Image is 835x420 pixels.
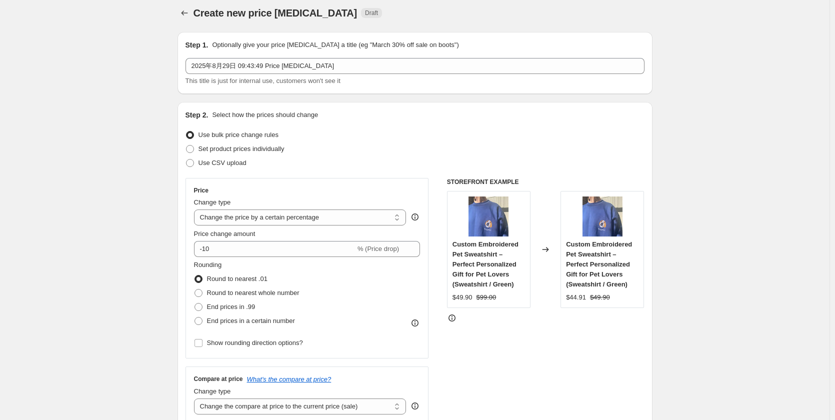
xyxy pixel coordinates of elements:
[410,212,420,222] div: help
[207,317,295,324] span: End prices in a certain number
[193,7,357,18] span: Create new price [MEDICAL_DATA]
[207,339,303,346] span: Show rounding direction options?
[185,58,644,74] input: 30% off holiday sale
[247,375,331,383] button: What's the compare at price?
[590,293,610,301] span: $49.90
[566,293,586,301] span: $44.91
[194,230,255,237] span: Price change amount
[198,159,246,166] span: Use CSV upload
[476,293,496,301] span: $99.00
[207,289,299,296] span: Round to nearest whole number
[198,131,278,138] span: Use bulk price change rules
[198,145,284,152] span: Set product prices individually
[447,178,644,186] h6: STOREFRONT EXAMPLE
[452,293,472,301] span: $49.90
[357,245,399,252] span: % (Price drop)
[194,375,243,383] h3: Compare at price
[410,401,420,411] div: help
[468,196,508,236] img: 10_2c631e42-4942-4f80-a5db-8fe853a852ff_80x.jpg
[566,240,632,288] span: Custom Embroidered Pet Sweatshirt – Perfect Personalized Gift for Pet Lovers (Sweatshirt / Green)
[207,275,267,282] span: Round to nearest .01
[177,6,191,20] button: Price change jobs
[194,186,208,194] h3: Price
[194,387,231,395] span: Change type
[194,198,231,206] span: Change type
[194,241,355,257] input: -15
[185,110,208,120] h2: Step 2.
[452,240,518,288] span: Custom Embroidered Pet Sweatshirt – Perfect Personalized Gift for Pet Lovers (Sweatshirt / Green)
[185,77,340,84] span: This title is just for internal use, customers won't see it
[212,40,458,50] p: Optionally give your price [MEDICAL_DATA] a title (eg "March 30% off sale on boots")
[194,261,222,268] span: Rounding
[212,110,318,120] p: Select how the prices should change
[582,196,622,236] img: 10_2c631e42-4942-4f80-a5db-8fe853a852ff_80x.jpg
[185,40,208,50] h2: Step 1.
[207,303,255,310] span: End prices in .99
[365,9,378,17] span: Draft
